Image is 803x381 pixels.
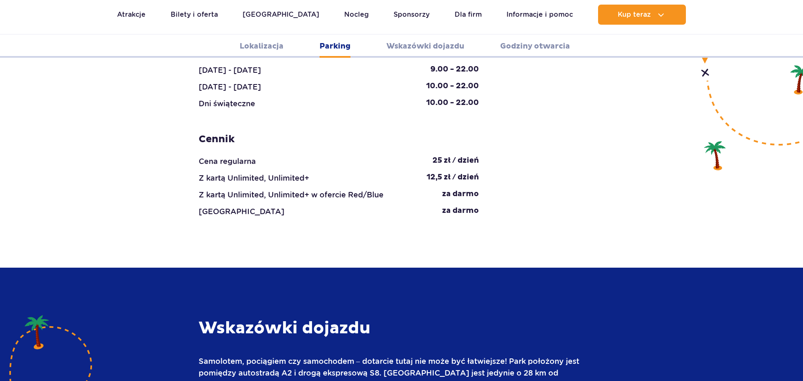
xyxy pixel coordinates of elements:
[618,11,651,18] span: Kup teraz
[424,64,485,76] div: 9.00 - 22.00
[506,5,573,25] a: Informacje i pomoc
[199,133,479,146] h3: Cennik
[192,81,267,93] div: [DATE] - [DATE]
[598,5,686,25] button: Kup teraz
[199,172,309,184] div: Z kartą Unlimited, Unlimited+
[386,35,464,58] a: Wskazówki dojazdu
[240,35,284,58] a: Lokalizacja
[199,206,284,217] div: [GEOGRAPHIC_DATA]
[432,156,479,167] div: 25 zł / dzień
[394,5,430,25] a: Sponsorzy
[192,64,267,76] div: [DATE] - [DATE]
[199,189,384,201] div: Z kartą Unlimited, Unlimited+ w ofercie Red/Blue
[199,318,584,339] h3: Wskazówki dojazdu
[442,189,479,201] div: za darmo
[192,98,261,110] div: Dni świąteczne
[243,5,319,25] a: [GEOGRAPHIC_DATA]
[171,5,218,25] a: Bilety i oferta
[420,81,485,93] div: 10.00 - 22.00
[420,98,485,110] div: 10.00 - 22.00
[117,5,146,25] a: Atrakcje
[442,206,479,217] div: za darmo
[500,35,570,58] a: Godziny otwarcia
[455,5,482,25] a: Dla firm
[199,156,256,167] div: Cena regularna
[427,172,479,184] div: 12,5 zł / dzień
[320,35,350,58] a: Parking
[344,5,369,25] a: Nocleg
